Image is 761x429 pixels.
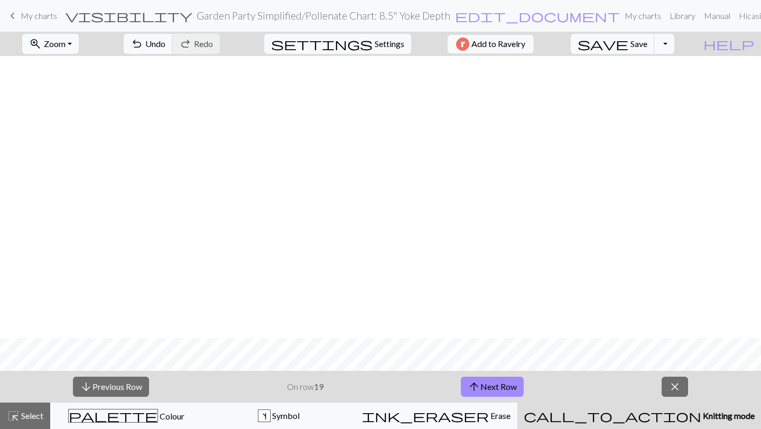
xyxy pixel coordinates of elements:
button: Previous Row [73,377,149,397]
button: Colour [50,403,203,429]
button: Save [571,34,655,54]
span: Colour [158,411,184,421]
span: help [703,36,754,51]
button: Next Row [461,377,524,397]
span: zoom_in [29,36,42,51]
span: Settings [375,38,404,50]
img: Ravelry [456,38,469,51]
a: Library [665,5,700,26]
span: ink_eraser [362,408,489,423]
span: My charts [21,11,57,21]
div: s [258,410,270,423]
button: Knitting mode [517,403,761,429]
span: Zoom [44,39,66,49]
a: Manual [700,5,735,26]
button: s Symbol [203,403,356,429]
span: palette [69,408,157,423]
span: arrow_upward [468,379,480,394]
span: Erase [489,411,511,421]
a: My charts [620,5,665,26]
span: call_to_action [524,408,701,423]
h2: Garden Party Simplified / Pollenate Chart: 8.5" Yoke Depth [197,10,450,22]
span: close [669,379,681,394]
span: undo [131,36,143,51]
button: Erase [355,403,517,429]
span: arrow_downward [80,379,92,394]
strong: 19 [314,381,323,391]
button: Zoom [22,34,79,54]
span: Save [630,39,647,49]
span: keyboard_arrow_left [6,8,19,23]
span: edit_document [455,8,620,23]
span: visibility [66,8,192,23]
span: Undo [145,39,165,49]
i: Settings [271,38,373,50]
span: save [578,36,628,51]
span: Knitting mode [701,411,755,421]
button: SettingsSettings [264,34,411,54]
a: My charts [6,7,57,25]
span: Add to Ravelry [471,38,525,51]
span: settings [271,36,373,51]
span: highlight_alt [7,408,20,423]
span: Select [20,411,43,421]
button: Add to Ravelry [448,35,534,53]
button: Undo [124,34,173,54]
span: Symbol [271,411,300,421]
p: On row [287,380,323,393]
